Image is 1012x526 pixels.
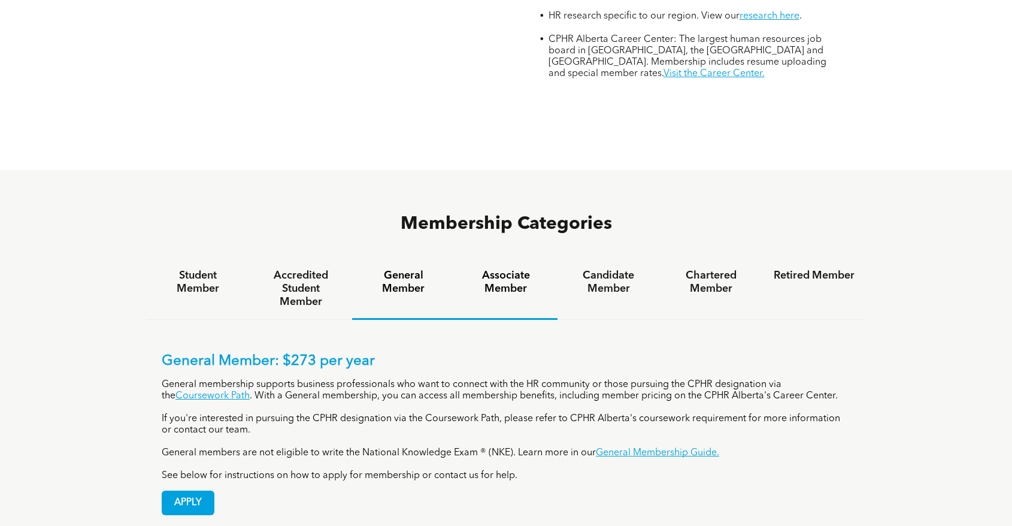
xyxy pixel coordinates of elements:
h4: Chartered Member [671,269,752,295]
a: APPLY [162,491,214,515]
h4: Accredited Student Member [260,269,341,309]
p: See below for instructions on how to apply for membership or contact us for help. [162,470,850,482]
h4: Associate Member [465,269,546,295]
span: APPLY [162,491,214,515]
h4: Retired Member [774,269,855,282]
p: General members are not eligible to write the National Knowledge Exam ® (NKE). Learn more in our [162,448,850,459]
span: HR research specific to our region. View our [549,11,740,21]
h4: General Member [363,269,444,295]
a: Coursework Path [175,391,250,401]
span: . [799,11,802,21]
a: General Membership Guide. [596,448,719,458]
a: research here [740,11,799,21]
p: If you're interested in pursuing the CPHR designation via the Coursework Path, please refer to CP... [162,413,850,436]
p: General Member: $273 per year [162,353,850,370]
span: CPHR Alberta Career Center: The largest human resources job board in [GEOGRAPHIC_DATA], the [GEOG... [549,35,826,78]
a: Visit the Career Center. [663,69,765,78]
span: Membership Categories [401,215,612,233]
h4: Candidate Member [568,269,649,295]
p: General membership supports business professionals who want to connect with the HR community or t... [162,379,850,402]
h4: Student Member [157,269,238,295]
